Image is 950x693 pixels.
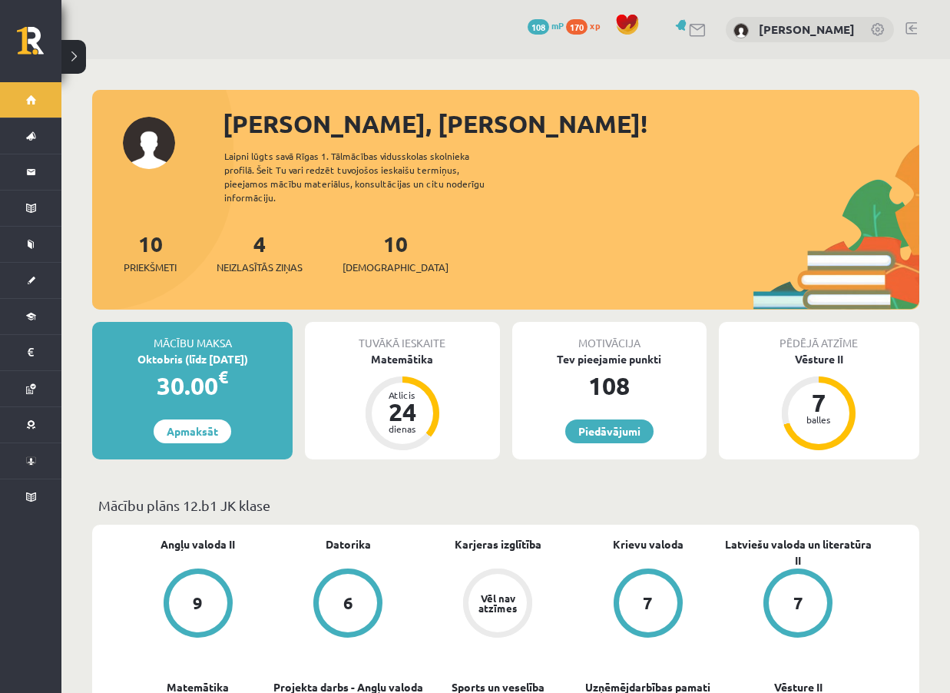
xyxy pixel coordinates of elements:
a: 10Priekšmeti [124,230,177,275]
span: xp [590,19,600,31]
div: Mācību maksa [92,322,293,351]
div: 9 [193,595,203,612]
a: Matemātika Atlicis 24 dienas [305,351,499,453]
div: Atlicis [379,390,425,400]
a: Rīgas 1. Tālmācības vidusskola [17,27,61,65]
div: dienas [379,424,425,433]
a: 170 xp [566,19,607,31]
a: Krievu valoda [613,536,684,552]
a: 7 [573,569,723,641]
div: balles [796,415,842,424]
span: Neizlasītās ziņas [217,260,303,275]
a: Karjeras izglītība [455,536,541,552]
div: 7 [793,595,803,612]
div: Matemātika [305,351,499,367]
a: Latviešu valoda un literatūra II [723,536,873,569]
div: Vēl nav atzīmes [476,593,519,613]
div: [PERSON_NAME], [PERSON_NAME]! [223,105,919,142]
span: Priekšmeti [124,260,177,275]
a: 6 [273,569,422,641]
div: Vēsture II [719,351,919,367]
a: 10[DEMOGRAPHIC_DATA] [343,230,449,275]
div: Motivācija [512,322,707,351]
a: Vēl nav atzīmes [423,569,573,641]
span: 108 [528,19,549,35]
a: Vēsture II 7 balles [719,351,919,453]
a: 108 mP [528,19,564,31]
div: 7 [796,390,842,415]
span: € [218,366,228,388]
div: 108 [512,367,707,404]
div: Tuvākā ieskaite [305,322,499,351]
div: 6 [343,595,353,612]
a: Angļu valoda II [161,536,235,552]
a: Datorika [326,536,371,552]
span: [DEMOGRAPHIC_DATA] [343,260,449,275]
a: 4Neizlasītās ziņas [217,230,303,275]
a: 9 [123,569,273,641]
div: 7 [643,595,653,612]
div: 24 [379,400,425,424]
span: mP [551,19,564,31]
div: Pēdējā atzīme [719,322,919,351]
a: Apmaksāt [154,419,231,443]
img: Nikoletta Gruzdiņa [733,23,749,38]
div: 30.00 [92,367,293,404]
div: Tev pieejamie punkti [512,351,707,367]
div: Laipni lūgts savā Rīgas 1. Tālmācības vidusskolas skolnieka profilā. Šeit Tu vari redzēt tuvojošo... [224,149,511,204]
a: Piedāvājumi [565,419,654,443]
a: 7 [723,569,873,641]
span: 170 [566,19,588,35]
p: Mācību plāns 12.b1 JK klase [98,495,913,516]
a: [PERSON_NAME] [759,22,855,37]
div: Oktobris (līdz [DATE]) [92,351,293,367]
